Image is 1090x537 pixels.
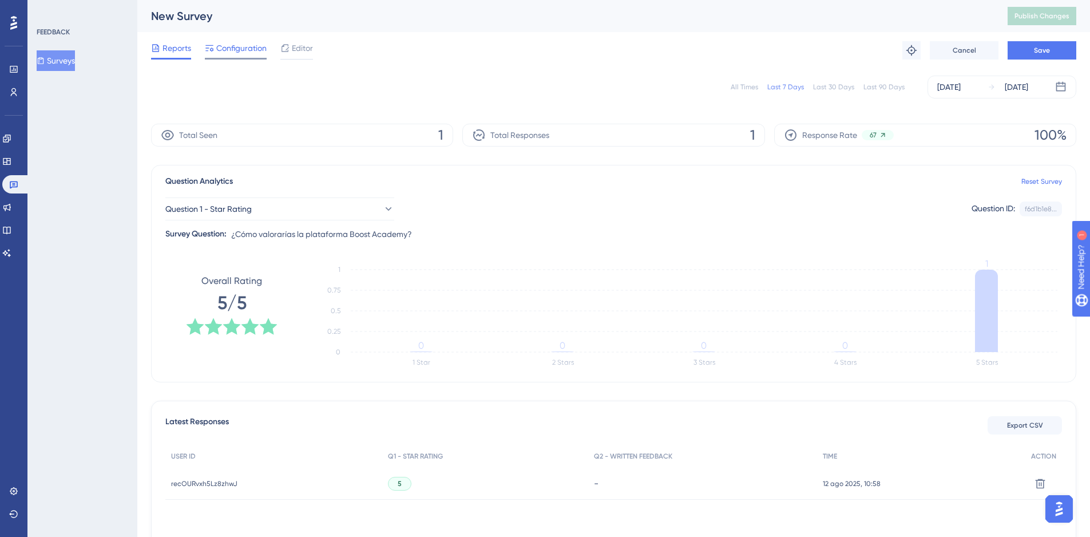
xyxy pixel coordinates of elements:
tspan: 0 [842,340,848,351]
span: 5/5 [217,290,247,315]
span: Reports [162,41,191,55]
div: Last 7 Days [767,82,804,92]
iframe: UserGuiding AI Assistant Launcher [1042,492,1076,526]
div: - [594,478,811,489]
span: Save [1034,46,1050,55]
span: Export CSV [1007,421,1043,430]
button: Save [1008,41,1076,60]
div: New Survey [151,8,979,24]
span: Editor [292,41,313,55]
button: Cancel [930,41,998,60]
span: Question Analytics [165,175,233,188]
tspan: 0.5 [331,307,340,315]
div: [DATE] [1005,80,1028,94]
span: Configuration [216,41,267,55]
tspan: 0 [560,340,565,351]
div: [DATE] [937,80,961,94]
span: Response Rate [802,128,857,142]
span: Overall Rating [201,274,262,288]
span: Publish Changes [1014,11,1069,21]
div: Last 90 Days [863,82,905,92]
span: 1 [750,126,755,144]
button: Surveys [37,50,75,71]
tspan: 1 [338,266,340,274]
tspan: 0 [336,348,340,356]
button: Question 1 - Star Rating [165,198,394,220]
tspan: 0.25 [327,327,340,335]
div: Last 30 Days [813,82,854,92]
div: f6d1b1e8... [1025,204,1057,214]
div: FEEDBACK [37,27,70,37]
text: 3 Stars [693,358,715,366]
span: Total Seen [179,128,217,142]
span: 1 [438,126,443,144]
text: 5 Stars [976,358,998,366]
span: Q1 - STAR RATING [388,452,443,461]
span: 100% [1034,126,1067,144]
span: Cancel [953,46,976,55]
span: 67 [870,131,877,140]
a: Reset Survey [1021,177,1062,186]
span: ACTION [1031,452,1056,461]
tspan: 1 [985,258,988,269]
text: 2 Stars [552,358,574,366]
span: Total Responses [490,128,549,142]
span: 12 ago 2025, 10:58 [823,479,881,488]
span: recOURvxh5Lz8zhwJ [171,479,237,488]
span: USER ID [171,452,196,461]
tspan: 0 [418,340,424,351]
text: 1 Star [413,358,430,366]
div: All Times [731,82,758,92]
div: Survey Question: [165,227,227,241]
span: Need Help? [27,3,72,17]
div: Question ID: [972,202,1015,216]
span: ¿Cómo valorarías la plataforma Boost Academy? [231,227,412,241]
span: Q2 - WRITTEN FEEDBACK [594,452,672,461]
span: 5 [398,479,402,488]
tspan: 0 [701,340,707,351]
button: Export CSV [988,416,1062,435]
text: 4 Stars [834,358,857,366]
div: 1 [80,6,83,15]
span: TIME [823,452,837,461]
button: Publish Changes [1008,7,1076,25]
tspan: 0.75 [327,286,340,294]
span: Question 1 - Star Rating [165,202,252,216]
span: Latest Responses [165,415,229,436]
